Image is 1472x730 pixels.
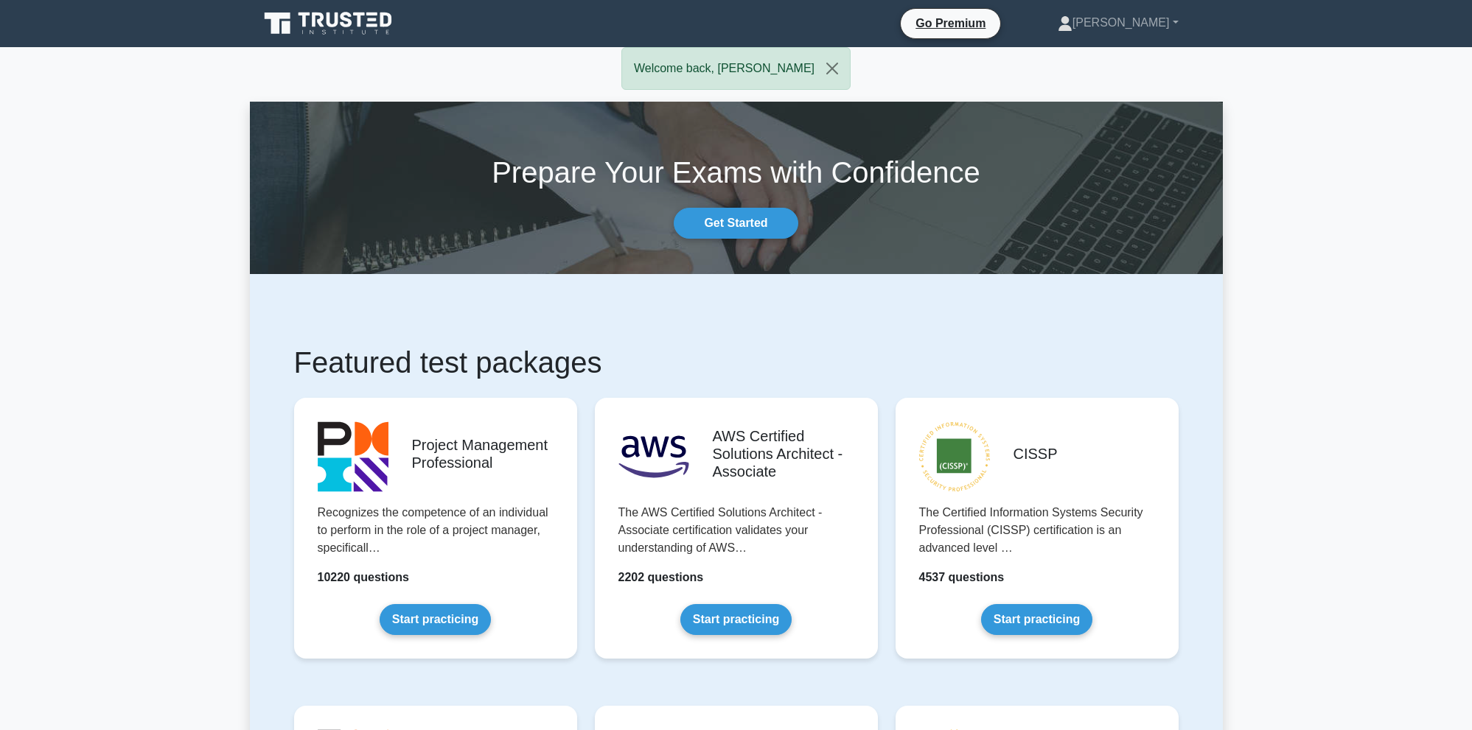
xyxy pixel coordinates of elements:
div: Welcome back, [PERSON_NAME] [621,47,851,90]
h1: Featured test packages [294,345,1179,380]
a: Start practicing [981,604,1092,635]
a: Start practicing [680,604,792,635]
a: Get Started [674,208,798,239]
a: [PERSON_NAME] [1022,8,1214,38]
a: Start practicing [380,604,491,635]
h1: Prepare Your Exams with Confidence [250,155,1223,190]
button: Close [815,48,850,89]
a: Go Premium [907,14,994,32]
